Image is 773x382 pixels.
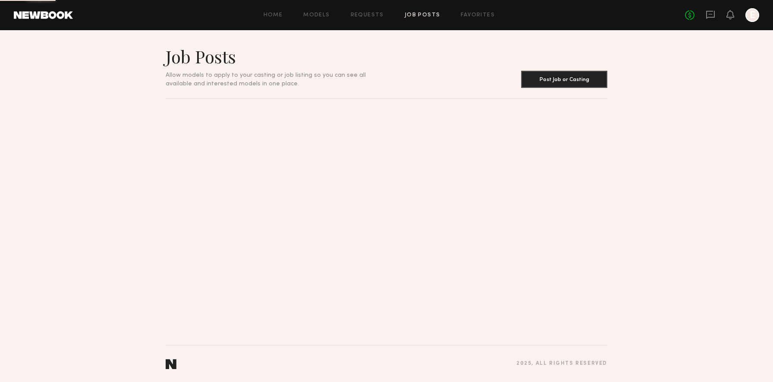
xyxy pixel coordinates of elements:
a: Favorites [461,13,495,18]
div: 2025 , all rights reserved [516,361,607,366]
a: Requests [351,13,384,18]
h1: Job Posts [166,46,386,67]
a: Models [303,13,330,18]
span: Allow models to apply to your casting or job listing so you can see all available and interested ... [166,72,366,87]
a: Home [264,13,283,18]
button: Post Job or Casting [521,71,607,88]
a: E [745,8,759,22]
a: Job Posts [405,13,440,18]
